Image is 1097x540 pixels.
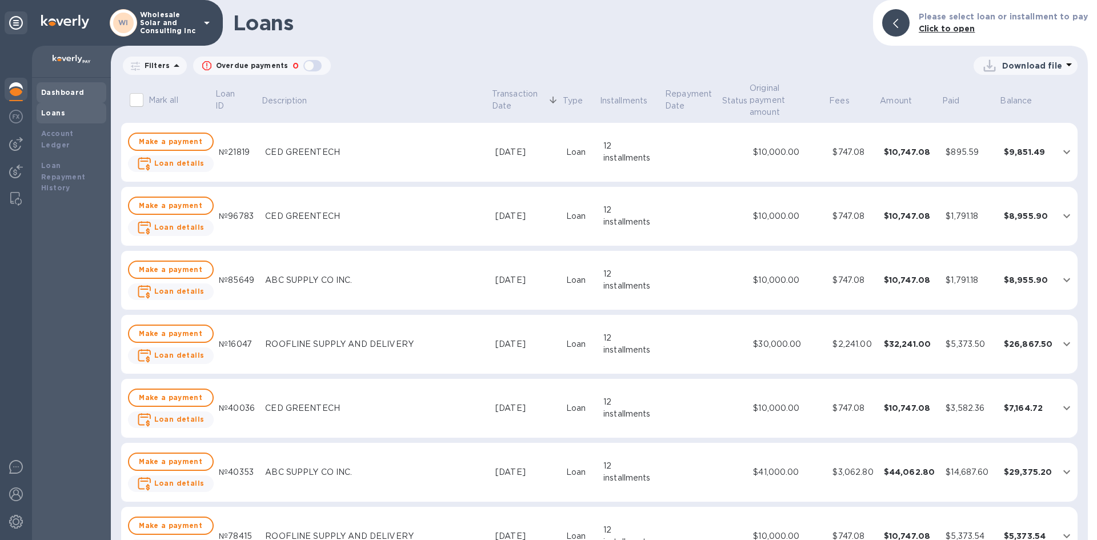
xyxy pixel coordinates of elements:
[219,466,256,478] div: №40353
[832,274,874,286] div: $747.08
[265,402,486,414] div: CED GREENTECH
[140,61,170,70] p: Filters
[1004,466,1053,478] div: $29,375.20
[265,466,486,478] div: ABC SUPPLY CO INC.
[566,146,594,158] div: Loan
[138,391,203,405] span: Make a payment
[492,88,546,112] p: Transaction Date
[492,88,561,112] span: Transaction Date
[829,95,850,107] p: Fees
[919,24,975,33] b: Click to open
[265,210,486,222] div: CED GREENTECH
[216,61,288,71] p: Overdue payments
[942,95,975,107] span: Paid
[880,95,912,107] p: Amount
[1004,274,1053,286] div: $8,955.90
[118,18,129,27] b: WI
[884,210,937,222] div: $10,747.08
[1004,146,1053,158] div: $9,851.49
[946,146,994,158] div: $895.59
[665,88,720,112] p: Repayment Date
[265,146,486,158] div: CED GREENTECH
[41,88,85,97] b: Dashboard
[495,146,557,158] div: [DATE]
[215,88,260,112] span: Loan ID
[219,210,256,222] div: №96783
[193,57,331,75] button: Overdue payments0
[603,268,659,292] div: 12 installments
[219,274,256,286] div: №85649
[603,204,659,228] div: 12 installments
[495,210,557,222] div: [DATE]
[1058,271,1075,289] button: expand row
[262,95,322,107] span: Description
[1058,143,1075,161] button: expand row
[753,466,823,478] div: $41,000.00
[495,402,557,414] div: [DATE]
[884,466,937,478] div: $44,062.80
[942,95,960,107] p: Paid
[946,402,994,414] div: $3,582.36
[138,199,203,213] span: Make a payment
[138,135,203,149] span: Make a payment
[722,95,748,107] p: Status
[1004,210,1053,222] div: $8,955.90
[603,460,659,484] div: 12 installments
[41,15,89,29] img: Logo
[265,274,486,286] div: ABC SUPPLY CO INC.
[884,274,937,286] div: $10,747.08
[140,11,197,35] p: Wholesale Solar and Consulting Inc
[154,287,205,295] b: Loan details
[293,60,299,72] p: 0
[919,12,1088,21] b: Please select loan or installment to pay
[832,402,874,414] div: $747.08
[566,274,594,286] div: Loan
[1004,338,1053,350] div: $26,867.50
[603,396,659,420] div: 12 installments
[603,140,659,164] div: 12 installments
[566,338,594,350] div: Loan
[1000,95,1047,107] span: Balance
[128,283,214,300] button: Loan details
[154,479,205,487] b: Loan details
[946,466,994,478] div: $14,687.60
[128,219,214,236] button: Loan details
[603,332,659,356] div: 12 installments
[832,146,874,158] div: $747.08
[495,466,557,478] div: [DATE]
[753,146,823,158] div: $10,000.00
[154,159,205,167] b: Loan details
[1000,95,1032,107] p: Balance
[265,338,486,350] div: ROOFLINE SUPPLY AND DELIVERY
[1058,399,1075,417] button: expand row
[566,402,594,414] div: Loan
[1002,60,1062,71] p: Download file
[600,95,648,107] p: Installments
[1058,463,1075,481] button: expand row
[753,338,823,350] div: $30,000.00
[128,347,214,364] button: Loan details
[1004,402,1053,414] div: $7,164.72
[880,95,927,107] span: Amount
[9,110,23,123] img: Foreign exchange
[128,411,214,428] button: Loan details
[946,210,994,222] div: $1,791.18
[566,210,594,222] div: Loan
[1058,207,1075,225] button: expand row
[219,146,256,158] div: №21819
[946,338,994,350] div: $5,373.50
[128,389,214,407] button: Make a payment
[138,519,203,533] span: Make a payment
[753,210,823,222] div: $10,000.00
[1058,335,1075,353] button: expand row
[832,210,874,222] div: $747.08
[149,94,178,106] p: Mark all
[753,274,823,286] div: $10,000.00
[5,11,27,34] div: Unpin categories
[884,338,937,350] div: $32,241.00
[563,95,598,107] span: Type
[215,88,245,112] p: Loan ID
[41,109,65,117] b: Loans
